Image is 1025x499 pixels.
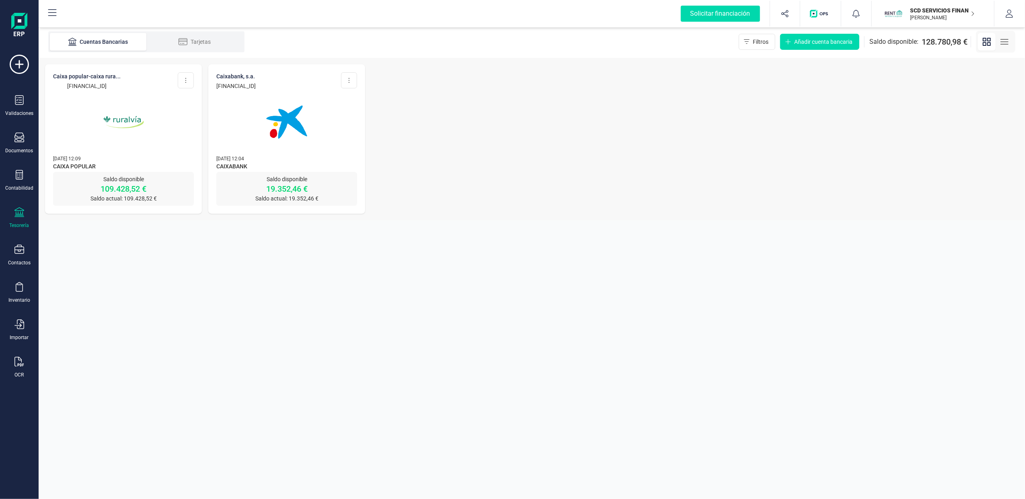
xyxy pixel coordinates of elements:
[794,38,852,46] span: Añadir cuenta bancaria
[805,1,836,27] button: Logo de OPS
[6,147,33,154] div: Documentos
[881,1,984,27] button: SCSCD SERVICIOS FINANCIEROS SL[PERSON_NAME]
[53,194,194,202] p: Saldo actual: 109.428,52 €
[216,175,357,183] p: Saldo disponible
[10,222,29,229] div: Tesorería
[780,34,859,50] button: Añadir cuenta bancaria
[10,334,29,341] div: Importar
[216,72,256,80] p: CAIXABANK, S.A.
[216,162,357,172] span: CAIXABANK
[162,38,227,46] div: Tarjetas
[671,1,770,27] button: Solicitar financiación
[681,6,760,22] div: Solicitar financiación
[216,194,357,202] p: Saldo actual: 19.352,46 €
[869,37,918,47] span: Saldo disponible:
[53,72,121,80] p: CAIXA POPULAR-CAIXA RURA...
[53,183,194,194] p: 109.428,52 €
[8,297,30,303] div: Inventario
[216,156,244,162] span: [DATE] 12:04
[53,82,121,90] p: [FINANCIAL_ID]
[53,175,194,183] p: Saldo disponible
[922,36,967,47] span: 128.780,98 €
[753,38,768,46] span: Filtros
[5,110,33,117] div: Validaciones
[15,372,24,378] div: OCR
[8,260,31,266] div: Contactos
[216,183,357,194] p: 19.352,46 €
[53,156,81,162] span: [DATE] 12:09
[910,14,975,21] p: [PERSON_NAME]
[910,6,975,14] p: SCD SERVICIOS FINANCIEROS SL
[810,10,831,18] img: Logo de OPS
[739,34,775,50] button: Filtros
[216,82,256,90] p: [FINANCIAL_ID]
[5,185,33,191] div: Contabilidad
[885,5,902,22] img: SC
[53,162,194,172] span: CAIXA POPULAR
[66,38,130,46] div: Cuentas Bancarias
[11,13,27,39] img: Logo Finanedi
